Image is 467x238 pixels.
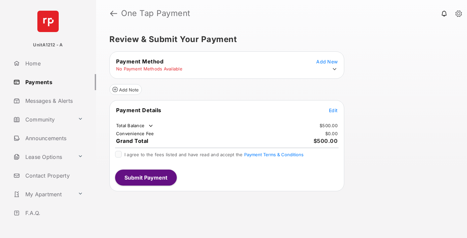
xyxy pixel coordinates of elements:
img: svg+xml;base64,PHN2ZyB4bWxucz0iaHR0cDovL3d3dy53My5vcmcvMjAwMC9zdmciIHdpZHRoPSI2NCIgaGVpZ2h0PSI2NC... [37,11,59,32]
h5: Review & Submit Your Payment [109,35,448,43]
td: Total Balance [116,123,154,129]
td: No Payment Methods Available [116,66,183,72]
a: Payments [11,74,96,90]
span: $500.00 [314,138,338,144]
a: Messages & Alerts [11,93,96,109]
td: $0.00 [325,131,338,137]
span: I agree to the fees listed and have read and accept the [124,152,304,157]
a: Lease Options [11,149,75,165]
button: Add Note [109,84,142,95]
a: Home [11,55,96,71]
strong: One Tap Payment [121,9,190,17]
button: Add New [316,58,338,65]
span: Payment Details [116,107,161,113]
a: Community [11,111,75,128]
a: Announcements [11,130,96,146]
span: Edit [329,107,338,113]
button: Edit [329,107,338,113]
p: UnitA1212 - A [33,42,63,48]
button: Submit Payment [115,170,177,186]
a: My Apartment [11,186,75,202]
td: Convenience Fee [116,131,154,137]
a: F.A.Q. [11,205,96,221]
span: Payment Method [116,58,163,65]
td: $500.00 [319,123,338,129]
a: Contact Property [11,168,96,184]
span: Grand Total [116,138,148,144]
span: Add New [316,59,338,64]
button: I agree to the fees listed and have read and accept the [244,152,304,157]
